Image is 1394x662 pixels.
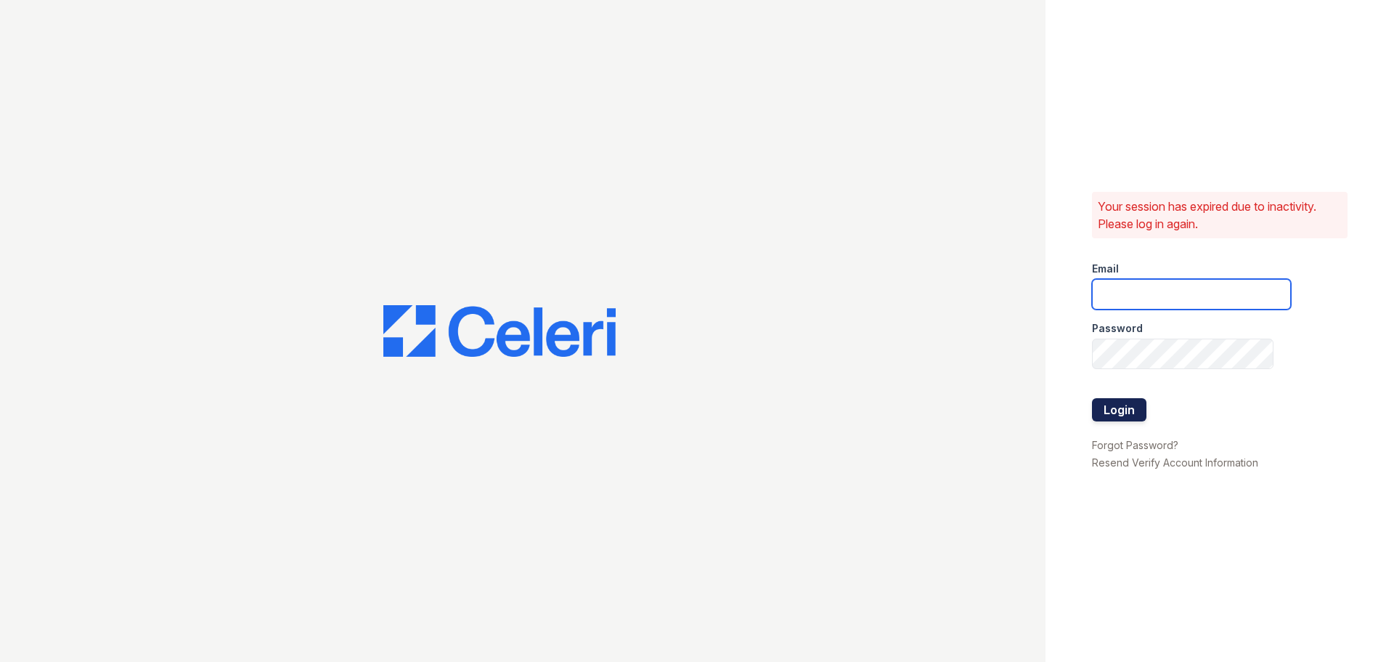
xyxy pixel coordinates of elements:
a: Forgot Password? [1092,439,1178,451]
p: Your session has expired due to inactivity. Please log in again. [1098,198,1342,233]
label: Password [1092,321,1143,336]
a: Resend Verify Account Information [1092,456,1258,469]
img: CE_Logo_Blue-a8612792a0a2168367f1c8372b55b34899dd931a85d93a1a3d3e32e68fde9ad4.png [383,305,616,358]
label: Email [1092,262,1119,276]
button: Login [1092,398,1146,421]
